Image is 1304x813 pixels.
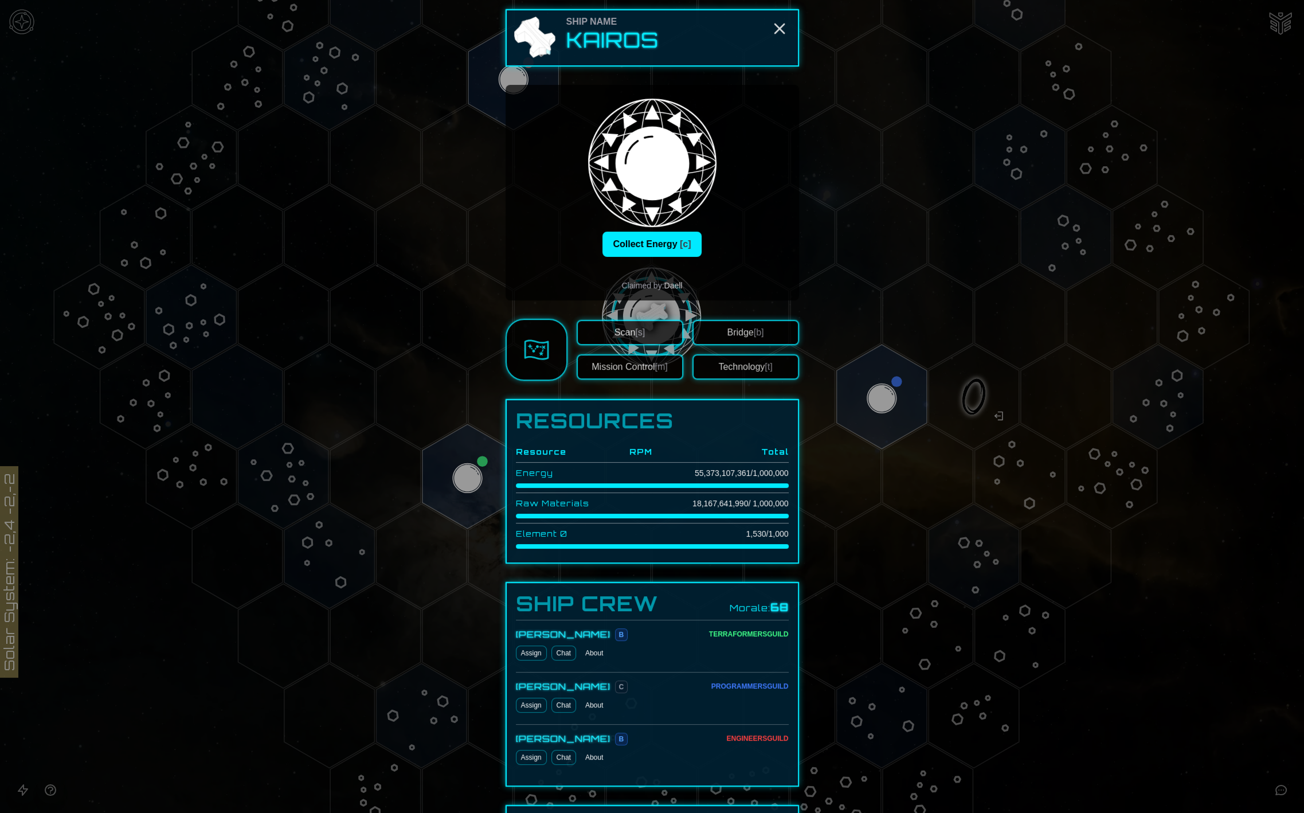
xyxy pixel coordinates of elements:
th: Total [652,441,789,463]
span: Daell [664,281,683,290]
div: [PERSON_NAME] [516,627,610,641]
span: [t] [765,362,772,372]
button: Collect Energy [c] [602,232,701,257]
h3: Ship Crew [516,592,658,615]
div: Terraformers Guild [709,630,789,639]
td: 18,167,641,990 / 1,000,000 [652,493,789,514]
span: Scan [614,327,645,337]
div: Programmers Guild [711,682,789,691]
h1: Resources [516,409,789,432]
td: Element 0 [516,523,613,545]
td: Raw Materials [516,493,613,514]
button: Mission Control[m] [577,354,683,380]
button: Scan[s] [577,320,683,345]
td: Energy [516,463,613,484]
div: [PERSON_NAME] [516,679,610,693]
span: [m] [655,362,668,372]
th: RPM [613,441,652,463]
div: Morale: [730,599,789,615]
div: Claimed by: [515,280,790,291]
img: Star [584,88,721,226]
img: Dyson Sphere [584,94,721,232]
span: [c] [680,239,691,249]
span: B [615,628,628,641]
button: Bridge[b] [692,320,799,345]
button: About [581,698,608,713]
button: About [581,646,608,660]
div: [PERSON_NAME] [516,732,610,745]
button: Assign [516,646,547,660]
div: Ship Name [566,15,659,29]
td: 55,373,107,361 / 1,000,000 [652,463,789,484]
h2: kairos [566,29,659,52]
span: [b] [754,327,764,337]
span: B [615,733,628,745]
button: Assign [516,750,547,765]
button: Assign [516,698,547,713]
a: Chat [551,646,576,660]
button: Close [770,19,789,38]
td: 1,530 / 1,000 [652,523,789,545]
span: C [615,681,628,693]
img: Ship Icon [511,15,557,61]
a: Chat [551,698,576,713]
div: Engineers Guild [726,734,788,743]
button: Technology[t] [692,354,799,380]
th: Resource [516,441,613,463]
a: Chat [551,750,576,765]
span: [s] [635,327,645,337]
button: About [581,750,608,765]
img: Sector [524,337,549,362]
span: 68 [770,601,789,613]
